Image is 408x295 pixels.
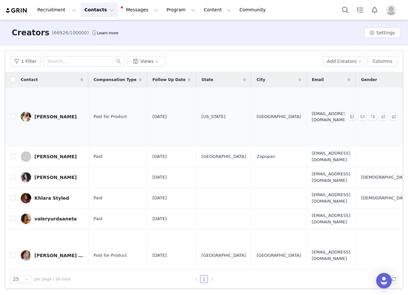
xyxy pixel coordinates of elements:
[210,277,214,281] i: icon: right
[312,150,351,163] span: [EMAIL_ADDRESS][DOMAIN_NAME]
[152,153,167,160] span: [DATE]
[312,249,351,262] span: [EMAIL_ADDRESS][DOMAIN_NAME]
[386,5,396,15] img: placeholder-profile.jpg
[81,3,118,17] button: Contacts
[5,7,28,14] img: grin logo
[33,3,80,17] button: Recruitment
[21,151,83,162] a: [PERSON_NAME]
[338,3,352,17] button: Search
[201,77,213,83] span: State
[21,112,31,122] img: 00732bfb-a014-4961-b5e7-71acd956a78c.jpg
[34,253,83,258] div: [PERSON_NAME] [PERSON_NAME]
[21,214,31,224] img: 194b1652-e7f4-495a-a61c-15f33a77fd60.jpg
[12,27,49,39] h3: Creators
[361,77,377,83] span: Gender
[34,175,77,180] div: [PERSON_NAME]
[312,192,351,204] span: [EMAIL_ADDRESS][DOMAIN_NAME]
[94,77,136,83] span: Compensation Type
[152,252,167,259] span: [DATE]
[200,275,208,283] li: 1
[25,277,29,282] i: icon: down
[162,3,199,17] button: Program
[312,77,324,83] span: Email
[367,56,398,66] button: Columns
[10,56,41,66] button: 1 Filter
[21,250,31,261] img: 2ffbf78b-9759-4611-85a4-ad8cf8d2a985.jpg
[353,3,367,17] a: Tasks
[94,113,127,120] span: Post for Product
[257,153,275,160] span: Zapopan
[34,154,77,159] div: [PERSON_NAME]
[367,3,382,17] button: Notifications
[127,56,165,66] button: Views
[200,276,208,283] a: 1
[152,195,167,201] span: [DATE]
[257,252,301,259] span: [GEOGRAPHIC_DATA]
[21,77,38,83] span: Contact
[200,3,235,17] button: Content
[34,276,70,282] span: per page | 16 total
[382,5,403,15] button: Profile
[21,193,31,203] img: 1722663e-6a73-4dc1-89d1-43c36bf07496.jpg
[257,113,301,120] span: [GEOGRAPHIC_DATA]
[376,273,392,289] div: Open Intercom Messenger
[21,214,83,224] a: valeryurdaaneta
[152,113,167,120] span: [DATE]
[194,277,198,281] i: icon: left
[152,216,167,222] span: [DATE]
[96,30,120,36] div: Tooltip anchor
[116,59,121,64] i: icon: search
[201,153,246,160] span: [GEOGRAPHIC_DATA]
[21,172,31,183] img: 0958a1d3-ba50-440a-807c-af47c548555e.jpg
[52,29,89,36] span: (66926/100000)
[364,28,400,38] button: Settings
[359,113,369,121] span: Send Email
[94,153,102,160] span: Paid
[201,113,225,120] span: [US_STATE]
[152,174,167,181] span: [DATE]
[257,77,265,83] span: City
[201,252,246,259] span: [GEOGRAPHIC_DATA]
[323,56,365,66] button: Add Creators
[94,216,102,222] span: Paid
[34,216,77,221] div: valeryurdaaneta
[118,3,162,17] button: Messages
[236,3,273,17] a: Community
[208,275,216,283] li: Next Page
[94,252,127,259] span: Post for Product
[34,114,77,119] div: [PERSON_NAME]
[34,195,69,201] div: Khlara Styled
[21,112,83,122] a: [PERSON_NAME]
[312,171,351,183] span: [EMAIL_ADDRESS][DOMAIN_NAME]
[13,276,19,283] div: 25
[21,172,83,183] a: [PERSON_NAME]
[312,111,351,123] span: [EMAIL_ADDRESS][DOMAIN_NAME]
[94,195,102,201] span: Paid
[44,56,125,66] input: Search...
[21,250,83,261] a: [PERSON_NAME] [PERSON_NAME]
[152,77,185,83] span: Follow Up Date
[192,275,200,283] li: Previous Page
[312,212,351,225] span: [EMAIL_ADDRESS][DOMAIN_NAME]
[21,193,83,203] a: Khlara Styled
